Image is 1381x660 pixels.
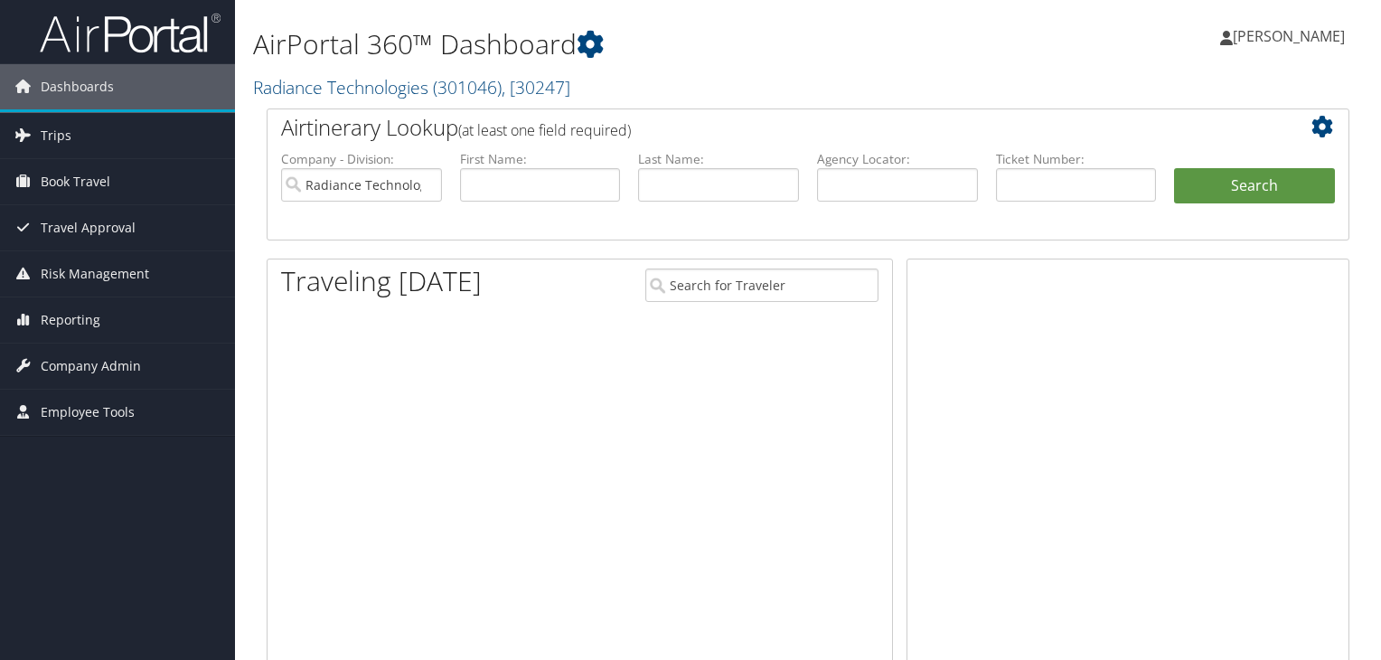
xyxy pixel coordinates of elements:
[996,150,1157,168] label: Ticket Number:
[281,112,1245,143] h2: Airtinerary Lookup
[41,344,141,389] span: Company Admin
[40,12,221,54] img: airportal-logo.png
[41,113,71,158] span: Trips
[41,297,100,343] span: Reporting
[41,390,135,435] span: Employee Tools
[460,150,621,168] label: First Name:
[1233,26,1345,46] span: [PERSON_NAME]
[41,64,114,109] span: Dashboards
[1220,9,1363,63] a: [PERSON_NAME]
[433,75,502,99] span: ( 301046 )
[253,75,570,99] a: Radiance Technologies
[645,269,878,302] input: Search for Traveler
[502,75,570,99] span: , [ 30247 ]
[638,150,799,168] label: Last Name:
[458,120,631,140] span: (at least one field required)
[817,150,978,168] label: Agency Locator:
[41,251,149,297] span: Risk Management
[253,25,993,63] h1: AirPortal 360™ Dashboard
[1174,168,1335,204] button: Search
[41,205,136,250] span: Travel Approval
[41,159,110,204] span: Book Travel
[281,150,442,168] label: Company - Division:
[281,262,482,300] h1: Traveling [DATE]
